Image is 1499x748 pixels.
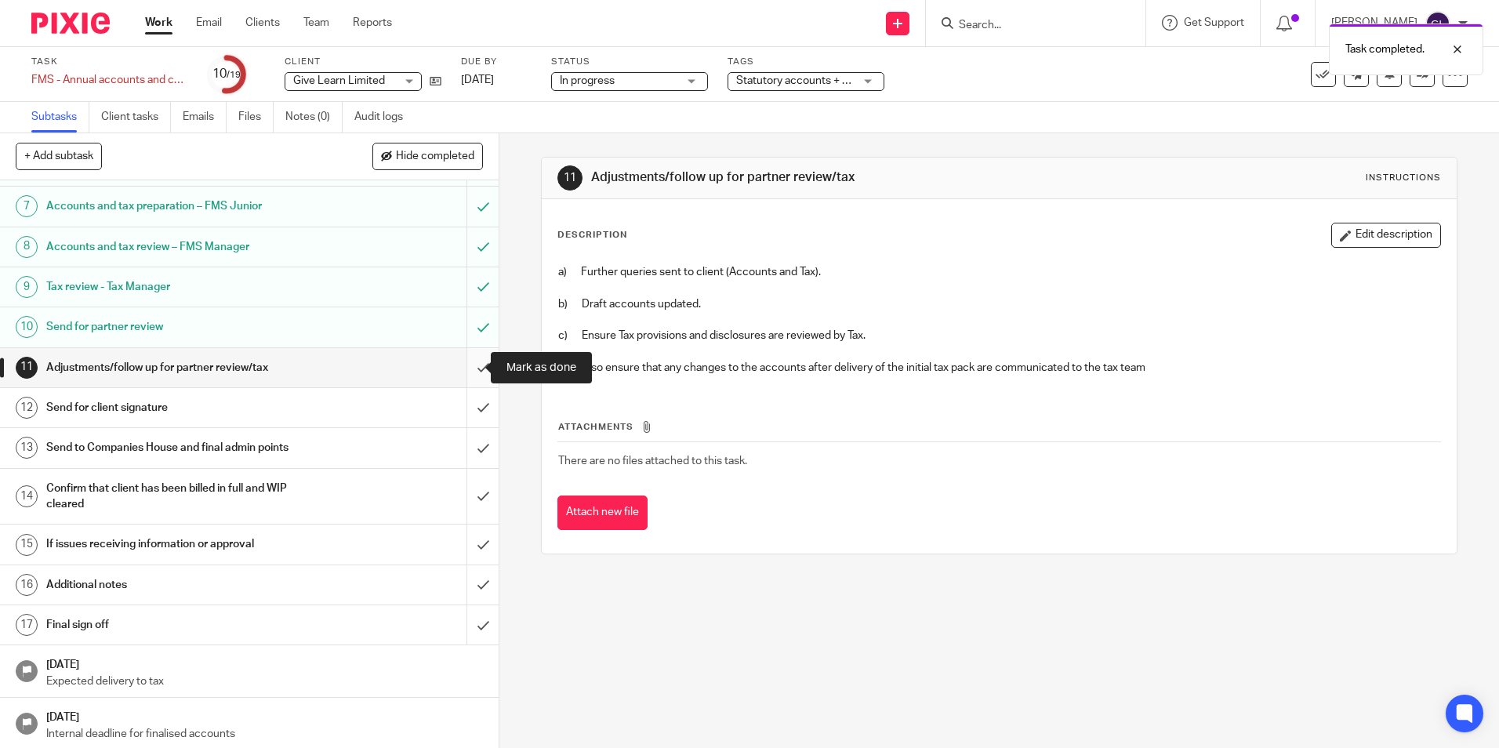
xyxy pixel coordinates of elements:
[285,56,441,68] label: Client
[1366,172,1441,184] div: Instructions
[16,614,38,636] div: 17
[354,102,415,133] a: Audit logs
[16,236,38,258] div: 8
[196,15,222,31] a: Email
[353,15,392,31] a: Reports
[558,360,1439,376] p: d) Also ensure that any changes to the accounts after delivery of the initial tax pack are commun...
[1331,223,1441,248] button: Edit description
[46,532,316,556] h1: If issues receiving information or approval
[31,13,110,34] img: Pixie
[16,397,38,419] div: 12
[46,194,316,218] h1: Accounts and tax preparation – FMS Junior
[46,356,316,379] h1: Adjustments/follow up for partner review/tax
[16,195,38,217] div: 7
[16,534,38,556] div: 15
[46,653,484,673] h1: [DATE]
[372,143,483,169] button: Hide completed
[558,296,1439,312] p: b) Draft accounts updated.
[31,102,89,133] a: Subtasks
[238,102,274,133] a: Files
[46,674,484,689] p: Expected delivery to tax
[285,102,343,133] a: Notes (0)
[1345,42,1425,57] p: Task completed.
[558,264,1439,280] p: a) Further queries sent to client (Accounts and Tax).
[16,437,38,459] div: 13
[591,169,1033,186] h1: Adjustments/follow up for partner review/tax
[560,75,615,86] span: In progress
[245,15,280,31] a: Clients
[1425,11,1450,36] img: svg%3E
[16,357,38,379] div: 11
[227,71,241,79] small: /19
[303,15,329,31] a: Team
[557,165,583,191] div: 11
[736,75,855,86] span: Statutory accounts + 10
[46,235,316,259] h1: Accounts and tax review – FMS Manager
[101,102,171,133] a: Client tasks
[212,65,241,83] div: 10
[16,276,38,298] div: 9
[461,74,494,85] span: [DATE]
[145,15,172,31] a: Work
[16,316,38,338] div: 10
[46,275,316,299] h1: Tax review - Tax Manager
[46,726,484,742] p: Internal deadline for finalised accounts
[728,56,884,68] label: Tags
[31,56,188,68] label: Task
[396,151,474,163] span: Hide completed
[558,423,633,431] span: Attachments
[183,102,227,133] a: Emails
[46,573,316,597] h1: Additional notes
[16,143,102,169] button: + Add subtask
[46,315,316,339] h1: Send for partner review
[16,485,38,507] div: 14
[46,396,316,419] h1: Send for client signature
[31,72,188,88] div: FMS - Annual accounts and corporation tax - August 2025
[461,56,532,68] label: Due by
[557,229,627,241] p: Description
[46,706,484,725] h1: [DATE]
[31,72,188,88] div: FMS - Annual accounts and corporation tax - [DATE]
[557,496,648,531] button: Attach new file
[293,75,385,86] span: Give Learn Limited
[551,56,708,68] label: Status
[46,613,316,637] h1: Final sign off
[16,574,38,596] div: 16
[558,456,747,467] span: There are no files attached to this task.
[46,477,316,517] h1: Confirm that client has been billed in full and WIP cleared
[558,328,1439,343] p: c) Ensure Tax provisions and disclosures are reviewed by Tax.
[46,436,316,459] h1: Send to Companies House and final admin points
